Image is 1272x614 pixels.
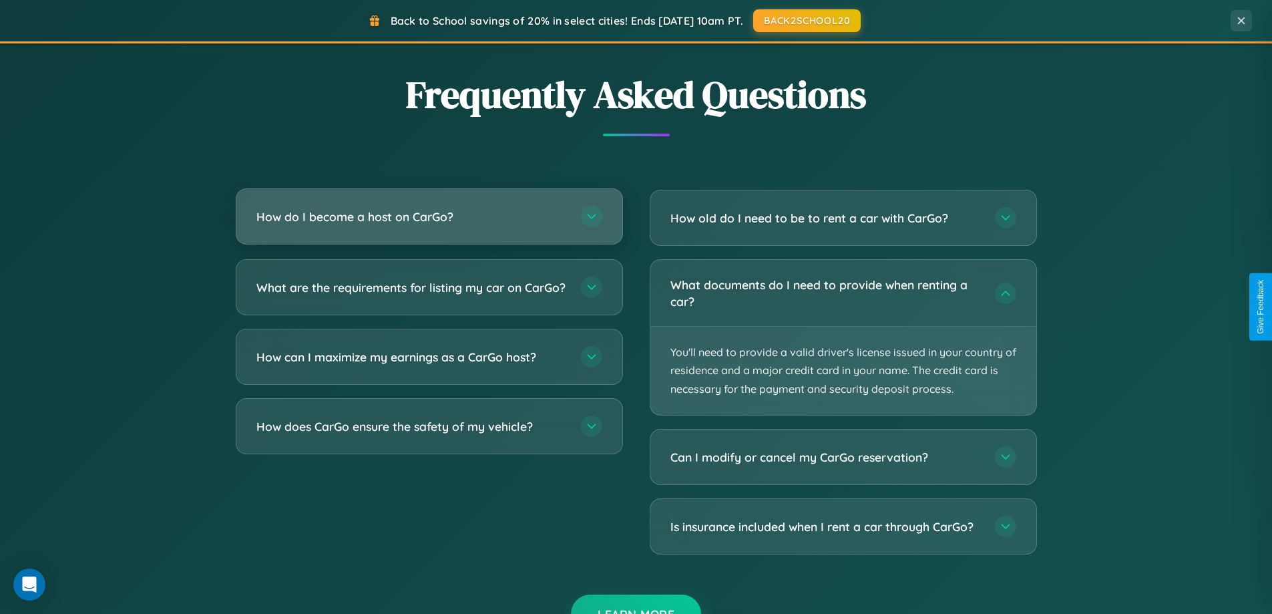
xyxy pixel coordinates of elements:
h2: Frequently Asked Questions [236,69,1037,120]
div: Give Feedback [1256,280,1265,334]
h3: Can I modify or cancel my CarGo reservation? [670,449,982,466]
h3: What are the requirements for listing my car on CarGo? [256,279,568,296]
h3: How do I become a host on CarGo? [256,208,568,225]
h3: How does CarGo ensure the safety of my vehicle? [256,418,568,435]
h3: How old do I need to be to rent a car with CarGo? [670,210,982,226]
h3: What documents do I need to provide when renting a car? [670,277,982,309]
span: Back to School savings of 20% in select cities! Ends [DATE] 10am PT. [391,14,743,27]
div: Open Intercom Messenger [13,569,45,601]
button: BACK2SCHOOL20 [753,9,861,32]
p: You'll need to provide a valid driver's license issued in your country of residence and a major c... [650,327,1036,415]
h3: Is insurance included when I rent a car through CarGo? [670,518,982,535]
h3: How can I maximize my earnings as a CarGo host? [256,349,568,365]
